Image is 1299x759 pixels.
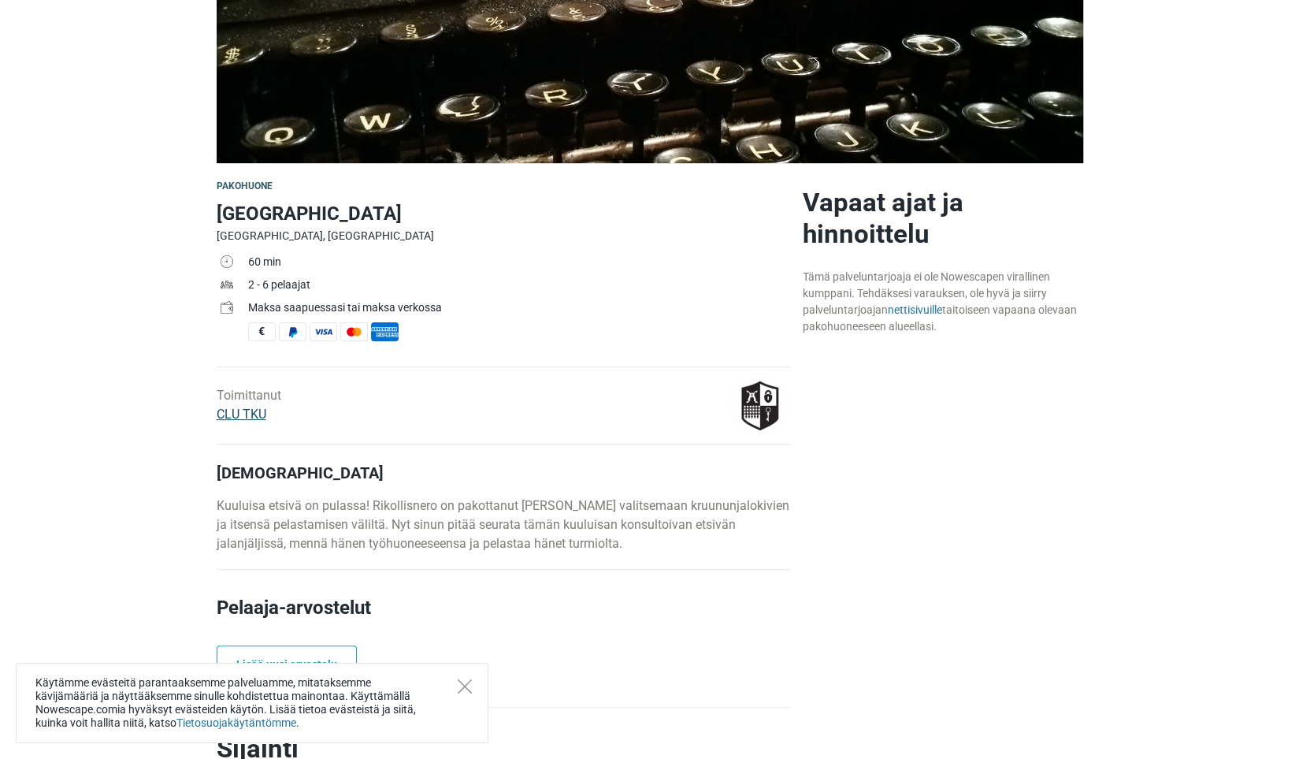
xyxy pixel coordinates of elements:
[217,463,790,482] h4: [DEMOGRAPHIC_DATA]
[217,497,790,553] p: Kuuluisa etsivä on pulassa! Rikollisnero on pakottanut [PERSON_NAME] valitsemaan kruununjalokivie...
[217,199,790,228] h1: [GEOGRAPHIC_DATA]
[279,322,306,341] span: PayPal
[217,228,790,244] div: [GEOGRAPHIC_DATA], [GEOGRAPHIC_DATA]
[888,303,942,316] a: nettisivuille
[217,646,357,683] a: Lisää uusi arvostelu
[310,322,337,341] span: Visa
[371,322,399,341] span: American Express
[217,386,281,424] div: Toimittanut
[217,180,273,192] span: Pakohuone
[248,252,790,275] td: 60 min
[217,593,790,646] h2: Pelaaja-arvostelut
[248,322,276,341] span: Käteinen
[803,187,1083,250] h2: Vapaat ajat ja hinnoittelu
[340,322,368,341] span: MasterCard
[16,663,488,743] div: Käytämme evästeitä parantaaksemme palveluamme, mitataksemme kävijämääriä ja näyttääksemme sinulle...
[176,716,296,729] a: Tietosuojakäytäntömme
[248,275,790,298] td: 2 - 6 pelaajat
[217,407,266,422] a: CLU TKU
[729,375,790,436] img: b73dfe25b4b8714cl.png
[803,269,1083,335] div: Tämä palveluntarjoaja ei ole Nowescapen virallinen kumppani. Tehdäksesi varauksen, ole hyvä ja si...
[248,300,790,316] div: Maksa saapuessasi tai maksa verkossa
[458,679,472,694] button: Close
